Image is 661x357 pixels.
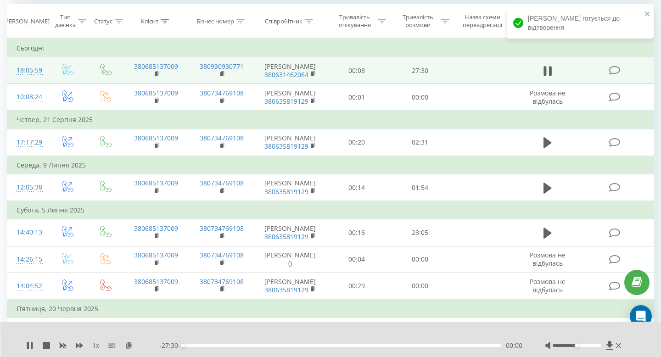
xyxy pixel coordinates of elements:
[159,341,183,350] span: - 27:30
[134,62,178,71] a: 380685137009
[325,219,389,246] td: 00:16
[17,251,39,268] div: 14:26:15
[200,224,244,233] a: 380734769108
[134,178,178,187] a: 380685137009
[17,88,39,106] div: 10:08:24
[7,111,654,129] td: Четвер, 21 Серпня 2025
[388,129,452,156] td: 02:31
[200,251,244,259] a: 380734769108
[507,7,654,39] div: [PERSON_NAME] готується до відтворення
[134,89,178,97] a: 380685137009
[200,89,244,97] a: 380734769108
[200,62,244,71] a: 380930930771
[255,129,325,156] td: [PERSON_NAME]
[325,57,389,84] td: 00:08
[134,277,178,286] a: 380685137009
[94,17,112,25] div: Статус
[17,223,39,241] div: 14:40:13
[196,17,234,25] div: Бізнес номер
[530,251,566,268] span: Розмова не відбулась
[397,13,439,29] div: Тривалість розмови
[460,13,504,29] div: Назва схеми переадресації
[265,17,302,25] div: Співробітник
[134,224,178,233] a: 380685137009
[325,246,389,273] td: 00:04
[255,174,325,201] td: [PERSON_NAME]
[17,277,39,295] div: 14:04:52
[325,129,389,156] td: 00:20
[264,285,308,294] a: 380635819129
[264,97,308,106] a: 380635819129
[200,178,244,187] a: 380734769108
[255,273,325,300] td: [PERSON_NAME]
[264,70,308,79] a: 380631462084
[325,318,389,345] td: 00:22
[325,174,389,201] td: 00:14
[334,13,376,29] div: Тривалість очікування
[7,39,654,57] td: Сьогодні
[200,134,244,142] a: 380734769108
[3,17,50,25] div: [PERSON_NAME]
[530,89,566,106] span: Розмова не відбулась
[506,341,522,350] span: 00:00
[325,273,389,300] td: 00:29
[200,277,244,286] a: 380734769108
[388,57,452,84] td: 27:30
[134,251,178,259] a: 380685137009
[255,84,325,111] td: [PERSON_NAME]
[644,10,651,19] button: close
[388,84,452,111] td: 00:00
[17,134,39,151] div: 17:17:29
[575,344,579,347] div: Accessibility label
[264,232,308,241] a: 380635819129
[17,178,39,196] div: 12:05:38
[255,318,325,345] td: [PERSON_NAME]
[388,219,452,246] td: 23:05
[264,187,308,196] a: 380635819129
[264,142,308,151] a: 380635819129
[530,277,566,294] span: Розмова не відбулась
[92,341,99,350] span: 1 x
[325,84,389,111] td: 00:01
[388,246,452,273] td: 00:00
[388,273,452,300] td: 00:00
[255,57,325,84] td: [PERSON_NAME]
[181,344,185,347] div: Accessibility label
[255,219,325,246] td: [PERSON_NAME]
[630,305,652,327] div: Open Intercom Messenger
[134,134,178,142] a: 380685137009
[7,201,654,219] td: Субота, 5 Липня 2025
[255,246,325,273] td: [PERSON_NAME] ()
[388,318,452,345] td: 00:30
[141,17,158,25] div: Клієнт
[7,156,654,174] td: Середа, 9 Липня 2025
[388,174,452,201] td: 01:54
[17,61,39,79] div: 18:05:59
[55,13,76,29] div: Тип дзвінка
[7,300,654,318] td: П’ятниця, 20 Червня 2025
